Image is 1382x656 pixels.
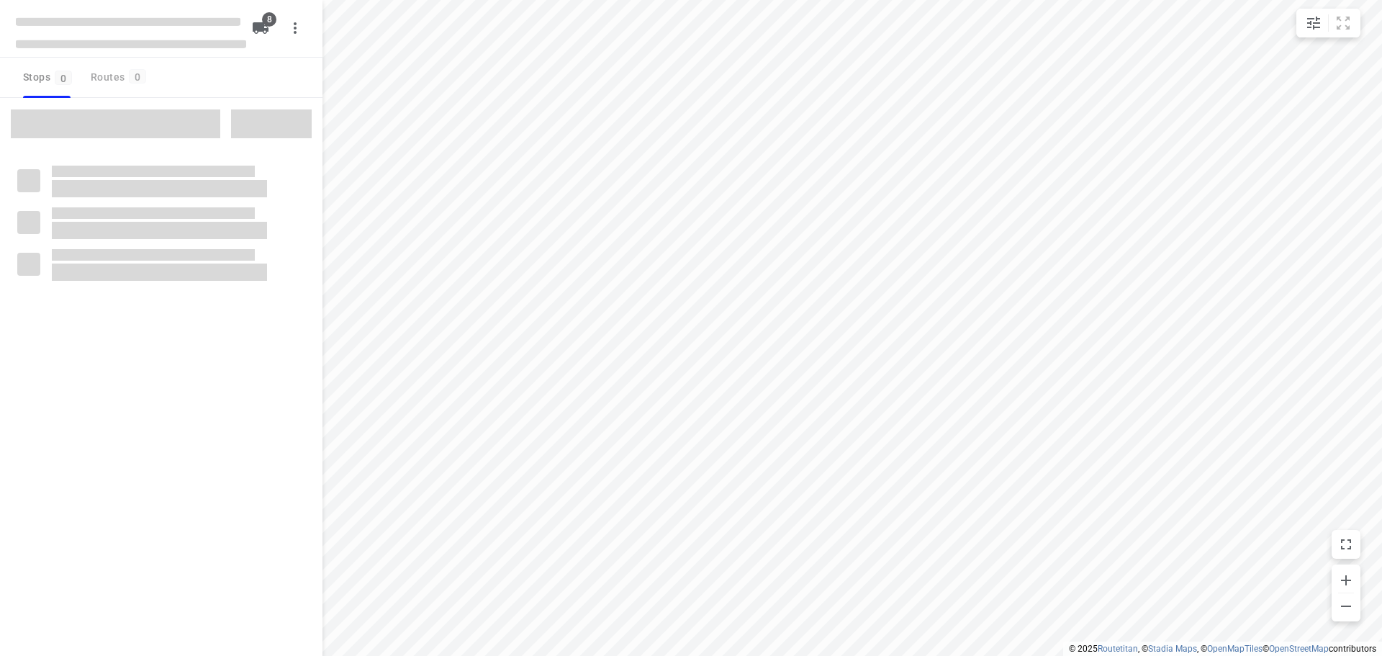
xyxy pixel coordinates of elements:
[1269,644,1329,654] a: OpenStreetMap
[1299,9,1328,37] button: Map settings
[1098,644,1138,654] a: Routetitan
[1069,644,1376,654] li: © 2025 , © , © © contributors
[1207,644,1263,654] a: OpenMapTiles
[1148,644,1197,654] a: Stadia Maps
[1296,9,1360,37] div: small contained button group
